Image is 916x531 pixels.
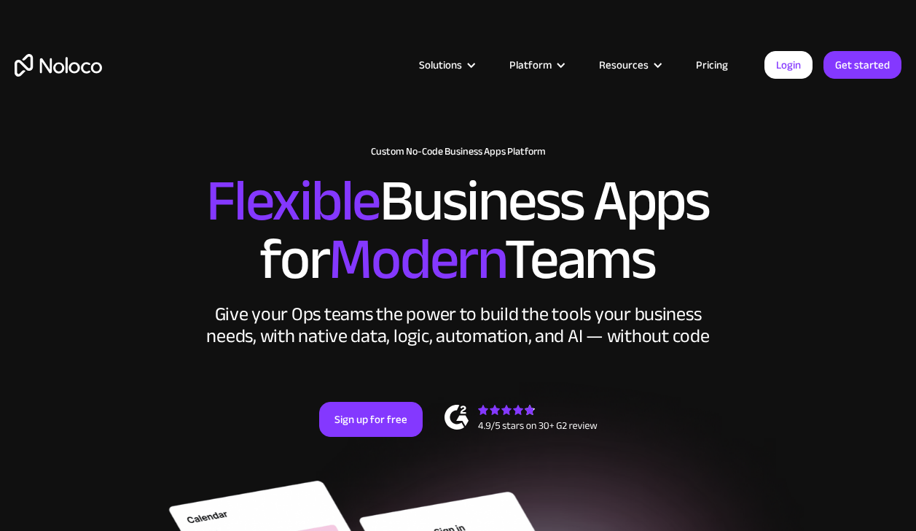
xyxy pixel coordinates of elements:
a: home [15,54,102,77]
div: Resources [581,55,678,74]
a: Get started [823,51,901,79]
div: Solutions [401,55,491,74]
div: Platform [509,55,552,74]
a: Sign up for free [319,402,423,437]
a: Login [764,51,813,79]
a: Pricing [678,55,746,74]
div: Resources [599,55,649,74]
div: Solutions [419,55,462,74]
div: Platform [491,55,581,74]
h2: Business Apps for Teams [15,172,901,289]
h1: Custom No-Code Business Apps Platform [15,146,901,158]
span: Flexible [206,147,380,255]
span: Modern [329,205,504,314]
div: Give your Ops teams the power to build the tools your business needs, with native data, logic, au... [203,303,713,347]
